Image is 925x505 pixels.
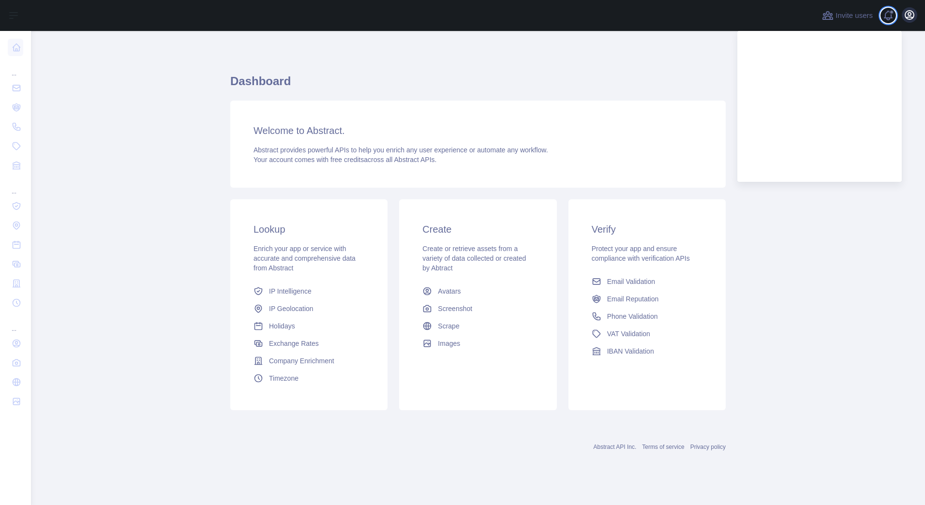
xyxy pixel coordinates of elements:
span: Email Validation [607,277,655,286]
a: Avatars [418,282,537,300]
span: Create or retrieve assets from a variety of data collected or created by Abtract [422,245,526,272]
span: Scrape [438,321,459,331]
span: Company Enrichment [269,356,334,366]
span: Phone Validation [607,312,658,321]
span: Your account comes with across all Abstract APIs. [254,156,436,163]
h3: Create [422,223,533,236]
span: Abstract provides powerful APIs to help you enrich any user experience or automate any workflow. [254,146,548,154]
a: Screenshot [418,300,537,317]
a: Email Validation [588,273,706,290]
h3: Lookup [254,223,364,236]
span: Holidays [269,321,295,331]
span: Enrich your app or service with accurate and comprehensive data from Abstract [254,245,356,272]
a: Scrape [418,317,537,335]
a: IP Intelligence [250,282,368,300]
a: Company Enrichment [250,352,368,370]
a: VAT Validation [588,325,706,342]
a: Email Reputation [588,290,706,308]
div: ... [8,58,23,77]
a: Abstract API Inc. [594,444,637,450]
a: Phone Validation [588,308,706,325]
h3: Verify [592,223,702,236]
a: Images [418,335,537,352]
h3: Welcome to Abstract. [254,124,702,137]
span: VAT Validation [607,329,650,339]
div: ... [8,176,23,195]
a: Terms of service [642,444,684,450]
a: IBAN Validation [588,342,706,360]
div: ... [8,313,23,333]
a: Privacy policy [690,444,726,450]
span: Invite users [835,10,873,21]
a: Holidays [250,317,368,335]
span: free credits [330,156,364,163]
span: Timezone [269,373,298,383]
span: Avatars [438,286,461,296]
span: Protect your app and ensure compliance with verification APIs [592,245,690,262]
span: Images [438,339,460,348]
span: Exchange Rates [269,339,319,348]
button: Invite users [820,8,875,23]
span: Screenshot [438,304,472,313]
span: IP Intelligence [269,286,312,296]
a: Timezone [250,370,368,387]
a: Exchange Rates [250,335,368,352]
h1: Dashboard [230,74,726,97]
a: IP Geolocation [250,300,368,317]
span: Email Reputation [607,294,659,304]
span: IP Geolocation [269,304,313,313]
span: IBAN Validation [607,346,654,356]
